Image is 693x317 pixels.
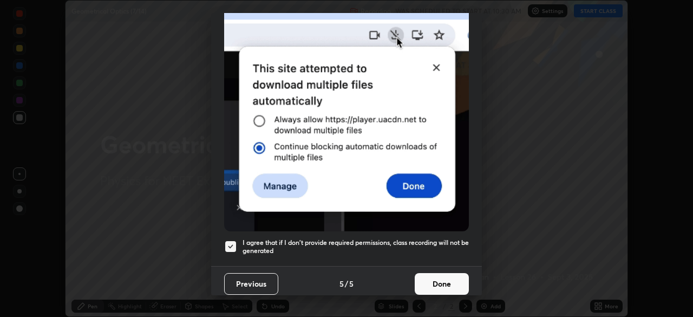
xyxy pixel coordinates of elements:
button: Done [415,273,469,295]
h4: / [345,278,348,289]
button: Previous [224,273,278,295]
h5: I agree that if I don't provide required permissions, class recording will not be generated [243,238,469,255]
h4: 5 [349,278,354,289]
h4: 5 [339,278,344,289]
